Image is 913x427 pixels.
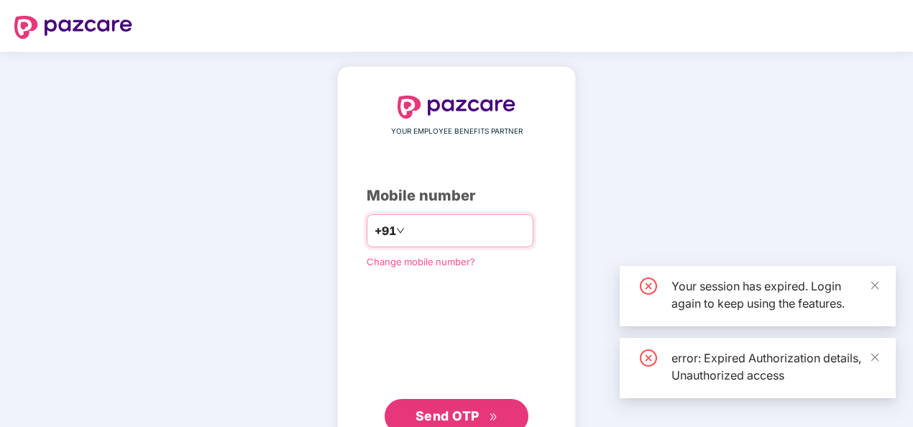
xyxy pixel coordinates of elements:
span: down [396,226,405,235]
span: double-right [489,413,498,422]
span: close-circle [640,277,657,295]
img: logo [14,16,132,39]
span: close [870,280,880,290]
span: +91 [375,222,396,240]
div: error: Expired Authorization details, Unauthorized access [671,349,878,384]
a: Change mobile number? [367,256,475,267]
span: close [870,352,880,362]
span: YOUR EMPLOYEE BENEFITS PARTNER [391,126,523,137]
span: Send OTP [416,408,480,423]
img: logo [398,96,515,119]
span: close-circle [640,349,657,367]
div: Mobile number [367,185,546,207]
div: Your session has expired. Login again to keep using the features. [671,277,878,312]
